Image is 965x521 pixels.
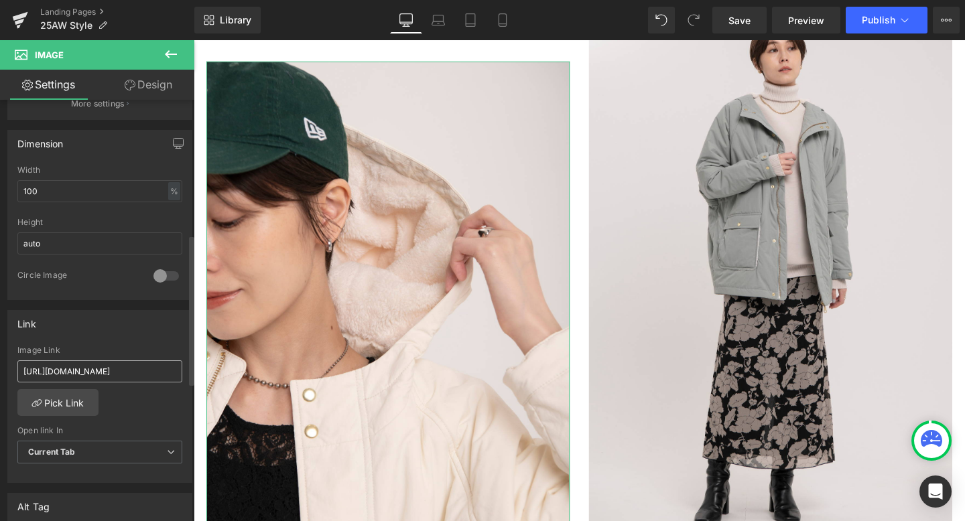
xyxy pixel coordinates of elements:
[71,98,125,110] p: More settings
[194,7,261,33] a: New Library
[100,70,197,100] a: Design
[454,7,487,33] a: Tablet
[35,50,64,60] span: Image
[487,7,519,33] a: Mobile
[17,232,182,254] input: auto
[728,13,751,27] span: Save
[17,180,182,202] input: auto
[17,346,182,355] div: Image Link
[17,131,64,149] div: Dimension
[8,88,192,119] button: More settings
[919,475,952,508] div: Open Intercom Messenger
[17,426,182,435] div: Open link In
[40,20,92,31] span: 25AW Style
[17,218,182,227] div: Height
[17,270,140,284] div: Circle Image
[390,7,422,33] a: Desktop
[168,182,180,200] div: %
[17,360,182,382] input: https://your-shop.myshopify.com
[862,15,895,25] span: Publish
[220,14,251,26] span: Library
[17,311,36,329] div: Link
[28,447,76,457] b: Current Tab
[933,7,960,33] button: More
[17,494,50,512] div: Alt Tag
[846,7,927,33] button: Publish
[422,7,454,33] a: Laptop
[648,7,675,33] button: Undo
[17,389,99,416] a: Pick Link
[40,7,194,17] a: Landing Pages
[772,7,840,33] a: Preview
[788,13,824,27] span: Preview
[17,165,182,175] div: Width
[680,7,707,33] button: Redo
